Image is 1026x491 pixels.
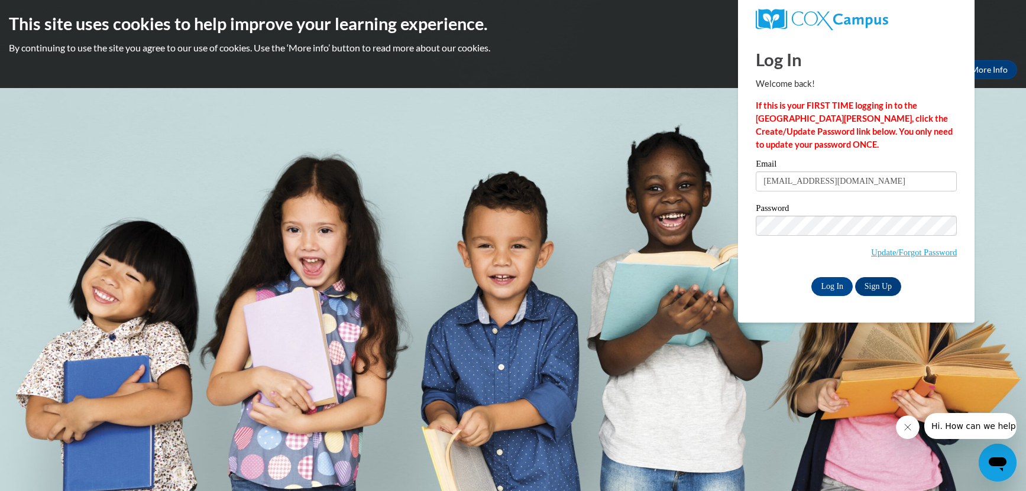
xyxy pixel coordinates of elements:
span: Hi. How can we help? [7,8,96,18]
img: COX Campus [756,9,888,30]
h1: Log In [756,47,957,71]
a: COX Campus [756,9,957,30]
input: Log In [811,277,853,296]
iframe: Button to launch messaging window [979,444,1017,482]
label: Email [756,160,957,171]
iframe: Close message [896,415,920,439]
h2: This site uses cookies to help improve your learning experience. [9,12,1017,35]
p: Welcome back! [756,77,957,90]
a: More Info [962,60,1017,79]
a: Sign Up [855,277,901,296]
label: Password [756,204,957,216]
strong: If this is your FIRST TIME logging in to the [GEOGRAPHIC_DATA][PERSON_NAME], click the Create/Upd... [756,100,953,149]
p: By continuing to use the site you agree to our use of cookies. Use the ‘More info’ button to read... [9,41,1017,54]
iframe: Message from company [924,413,1017,439]
a: Update/Forgot Password [871,248,957,257]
